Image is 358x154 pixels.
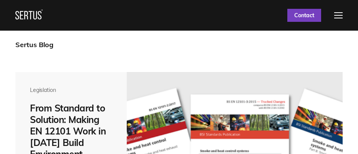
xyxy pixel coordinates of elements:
[30,87,112,93] div: Legislation
[320,117,358,154] iframe: Chat Widget
[287,9,321,22] a: Contact
[15,40,53,49] div: Sertus Blog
